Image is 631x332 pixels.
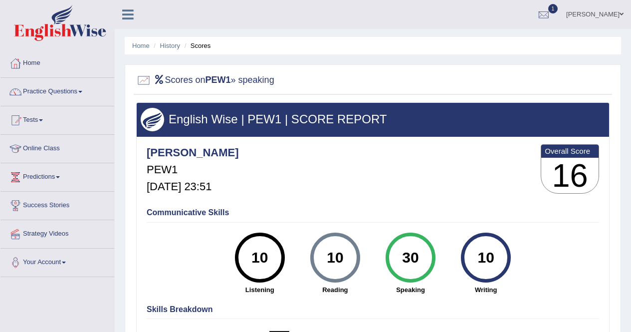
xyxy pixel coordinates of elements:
[206,75,231,85] b: PEW1
[227,285,292,295] strong: Listening
[302,285,368,295] strong: Reading
[136,73,274,88] h2: Scores on » speaking
[147,181,239,193] h5: [DATE] 23:51
[317,237,353,279] div: 10
[468,237,504,279] div: 10
[0,78,114,103] a: Practice Questions
[147,147,239,159] h4: [PERSON_NAME]
[548,4,558,13] span: 1
[541,158,599,194] h3: 16
[392,237,428,279] div: 30
[132,42,150,49] a: Home
[0,106,114,131] a: Tests
[0,220,114,245] a: Strategy Videos
[0,135,114,160] a: Online Class
[147,164,239,176] h5: PEW1
[147,305,599,314] h4: Skills Breakdown
[147,208,599,217] h4: Communicative Skills
[141,108,164,131] img: wings.png
[545,147,595,155] b: Overall Score
[0,249,114,274] a: Your Account
[0,192,114,217] a: Success Stories
[160,42,180,49] a: History
[378,285,443,295] strong: Speaking
[453,285,519,295] strong: Writing
[0,163,114,188] a: Predictions
[241,237,278,279] div: 10
[141,113,605,126] h3: English Wise | PEW1 | SCORE REPORT
[182,41,211,50] li: Scores
[0,49,114,74] a: Home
